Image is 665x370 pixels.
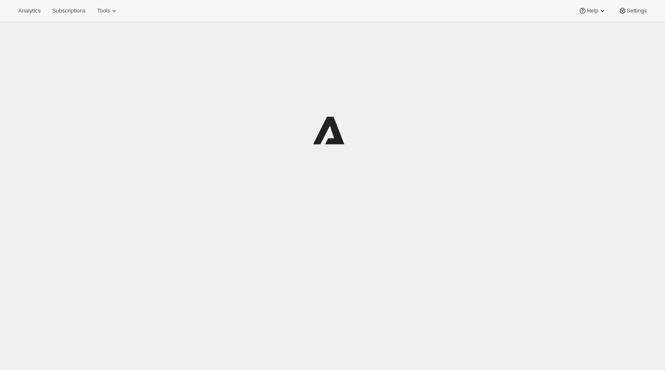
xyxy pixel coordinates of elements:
span: Help [587,7,598,14]
button: Analytics [13,5,45,17]
span: Settings [627,7,647,14]
button: Help [573,5,611,17]
button: Tools [92,5,123,17]
button: Settings [613,5,652,17]
span: Subscriptions [52,7,85,14]
span: Analytics [18,7,40,14]
button: Subscriptions [47,5,90,17]
span: Tools [97,7,110,14]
